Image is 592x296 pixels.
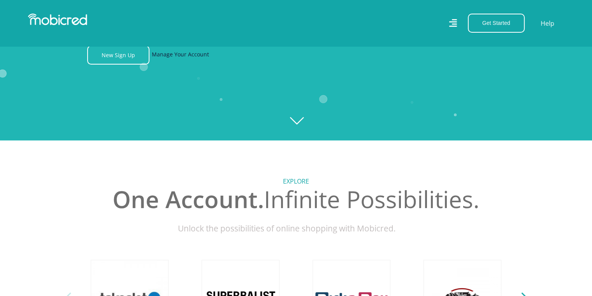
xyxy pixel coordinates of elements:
[152,46,209,65] a: Manage Your Account
[80,222,512,235] p: Unlock the possibilities of online shopping with Mobicred.
[28,14,87,25] img: Mobicred
[80,178,512,185] h5: Explore
[112,183,264,215] span: One Account.
[468,14,525,33] button: Get Started
[540,18,555,28] a: Help
[87,46,149,65] a: New Sign Up
[80,185,512,213] h2: Infinite Possibilities.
